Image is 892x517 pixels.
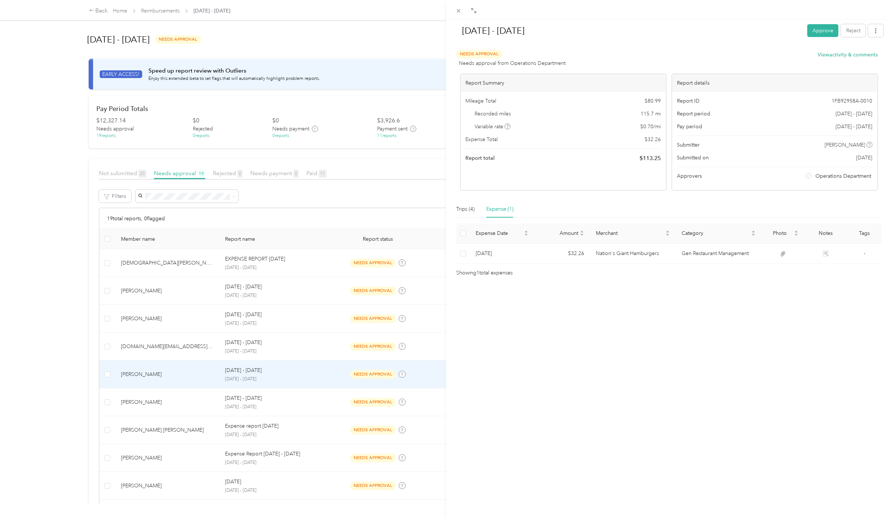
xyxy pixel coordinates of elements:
[580,229,584,234] span: caret-up
[836,110,873,118] span: [DATE] - [DATE]
[524,233,528,237] span: caret-down
[841,24,866,37] button: Reject
[767,230,793,236] span: Photo
[456,205,475,213] div: Trips (4)
[864,250,865,256] span: -
[466,136,498,143] span: Expense Total
[676,244,762,264] td: Gen Restaurant Management
[751,233,756,237] span: caret-down
[666,233,670,237] span: caret-down
[677,123,703,130] span: Pay period
[534,224,590,244] th: Amount
[825,141,865,149] span: [PERSON_NAME]
[807,24,838,37] button: Approve
[818,51,878,59] button: Viewactivity & comments
[540,230,578,236] span: Amount
[762,224,804,244] th: Photo
[645,136,661,143] span: $ 32.26
[454,22,802,40] h1: Sep 22 - 28, 2025
[847,244,882,264] td: -
[677,154,709,162] span: Submitted on
[682,230,750,236] span: Category
[804,224,847,244] th: Notes
[470,244,534,264] td: 9-25-2025
[459,59,565,67] span: Needs approval from Operations Department
[677,97,700,105] span: Report ID
[853,230,876,236] div: Tags
[677,141,700,149] span: Submitter
[672,74,878,92] div: Report details
[751,229,756,234] span: caret-up
[466,97,497,105] span: Mileage Total
[847,224,882,244] th: Tags
[640,154,661,163] span: $ 113.25
[815,172,871,180] span: Operations Department
[534,244,590,264] td: $32.26
[856,154,873,162] span: [DATE]
[466,154,495,162] span: Report total
[524,229,528,234] span: caret-up
[666,229,670,234] span: caret-up
[851,476,892,517] iframe: Everlance-gr Chat Button Frame
[836,123,873,130] span: [DATE] - [DATE]
[677,110,711,118] span: Report period
[486,205,513,213] div: Expense (1)
[832,97,873,105] span: 1FB92958A-0010
[475,110,511,118] span: Recorded miles
[470,224,534,244] th: Expense Date
[641,123,661,130] span: $ 0.70 / mi
[677,172,702,180] span: Approvers
[456,269,513,277] span: Showing 1 total expenses
[794,229,799,234] span: caret-up
[590,244,676,264] td: Nation's Giant Hamburgers
[794,233,799,237] span: caret-down
[461,74,666,92] div: Report Summary
[456,50,502,58] span: Needs Approval
[645,97,661,105] span: $ 80.99
[476,230,523,236] span: Expense Date
[596,230,664,236] span: Merchant
[676,224,762,244] th: Category
[580,233,584,237] span: caret-down
[475,123,510,130] span: Variable rate
[641,110,661,118] span: 115.7 mi
[590,224,676,244] th: Merchant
